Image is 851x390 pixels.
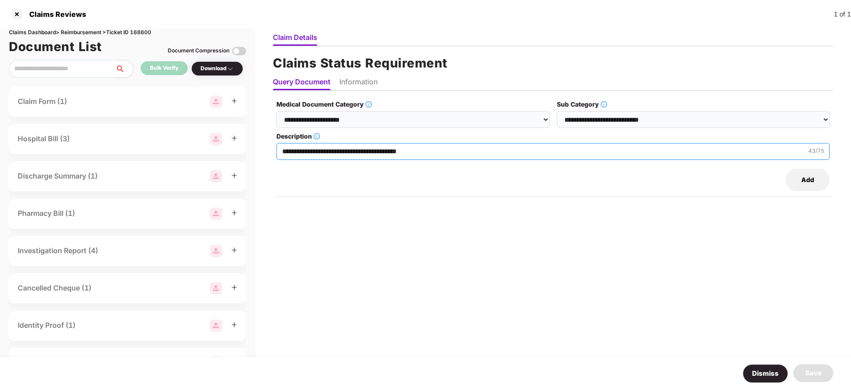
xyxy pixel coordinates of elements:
[231,135,237,141] span: plus
[18,245,98,256] div: Investigation Report (4)
[232,44,246,58] img: svg+xml;base64,PHN2ZyBpZD0iVG9nZ2xlLTMyeDMyIiB4bWxucz0iaHR0cDovL3d3dy53My5vcmcvMjAwMC9zdmciIHdpZH...
[115,65,133,72] span: search
[231,284,237,291] span: plus
[231,98,237,104] span: plus
[210,319,222,332] img: svg+xml;base64,PHN2ZyBpZD0iR3JvdXBfMjg4MTMiIGRhdGEtbmFtZT0iR3JvdXAgMjg4MTMiIHhtbG5zPSJodHRwOi8vd3...
[9,37,102,56] h1: Document List
[557,99,830,109] label: Sub Category
[18,133,70,144] div: Hospital Bill (3)
[231,172,237,179] span: plus
[210,245,222,257] img: svg+xml;base64,PHN2ZyBpZD0iR3JvdXBfMjg4MTMiIGRhdGEtbmFtZT0iR3JvdXAgMjg4MTMiIHhtbG5zPSJodHRwOi8vd3...
[150,64,178,72] div: Bulk Verify
[805,368,822,378] div: Save
[227,65,234,72] img: svg+xml;base64,PHN2ZyBpZD0iRHJvcGRvd24tMzJ4MzIiIHhtbG5zPSJodHRwOi8vd3d3LnczLm9yZy8yMDAwL3N2ZyIgd2...
[231,210,237,216] span: plus
[18,320,75,331] div: Identity Proof (1)
[115,60,134,78] button: search
[9,28,246,37] div: Claims Dashboard > Reimbursement > Ticket ID 168600
[18,208,75,219] div: Pharmacy Bill (1)
[273,33,317,46] li: Claim Details
[210,207,222,220] img: svg+xml;base64,PHN2ZyBpZD0iR3JvdXBfMjg4MTMiIGRhdGEtbmFtZT0iR3JvdXAgMjg4MTMiIHhtbG5zPSJodHRwOi8vd3...
[366,101,372,107] span: info-circle
[231,322,237,328] span: plus
[273,53,833,73] h1: Claims Status Requirement
[273,77,331,90] li: Query Document
[834,9,851,19] div: 1 of 1
[210,170,222,183] img: svg+xml;base64,PHN2ZyBpZD0iR3JvdXBfMjg4MTMiIGRhdGEtbmFtZT0iR3JvdXAgMjg4MTMiIHhtbG5zPSJodHRwOi8vd3...
[601,101,607,107] span: info-circle
[276,131,830,141] label: Description
[210,357,222,369] img: svg+xml;base64,PHN2ZyBpZD0iR3JvdXBfMjg4MTMiIGRhdGEtbmFtZT0iR3JvdXAgMjg4MTMiIHhtbG5zPSJodHRwOi8vd3...
[210,282,222,294] img: svg+xml;base64,PHN2ZyBpZD0iR3JvdXBfMjg4MTMiIGRhdGEtbmFtZT0iR3JvdXAgMjg4MTMiIHhtbG5zPSJodHRwOi8vd3...
[24,10,86,19] div: Claims Reviews
[18,96,67,107] div: Claim Form (1)
[786,169,830,191] button: Add
[339,77,378,90] li: Information
[168,47,229,55] div: Document Compression
[231,247,237,253] span: plus
[18,171,98,182] div: Discharge Summary (1)
[210,133,222,145] img: svg+xml;base64,PHN2ZyBpZD0iR3JvdXBfMjg4MTMiIGRhdGEtbmFtZT0iR3JvdXAgMjg4MTMiIHhtbG5zPSJodHRwOi8vd3...
[18,283,91,294] div: Cancelled Cheque (1)
[201,64,234,73] div: Download
[210,96,222,108] img: svg+xml;base64,PHN2ZyBpZD0iR3JvdXBfMjg4MTMiIGRhdGEtbmFtZT0iR3JvdXAgMjg4MTMiIHhtbG5zPSJodHRwOi8vd3...
[276,99,549,109] label: Medical Document Category
[743,364,788,383] button: Dismiss
[314,133,320,139] span: info-circle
